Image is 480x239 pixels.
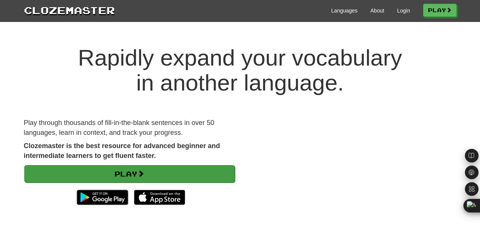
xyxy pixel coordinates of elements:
strong: Clozemaster is the best resource for advanced beginner and intermediate learners to get fluent fa... [24,142,220,159]
img: Get it on Google Play [73,186,132,209]
img: Download_on_the_App_Store_Badge_US-UK_135x40-25178aeef6eb6b83b96f5f2d004eda3bffbb37122de64afbaef7... [134,190,185,205]
a: Play [24,165,235,183]
a: Clozemaster [24,3,115,17]
a: About [370,7,384,14]
a: Login [397,7,410,14]
a: Play [423,4,456,17]
a: Languages [331,7,357,14]
p: Play through thousands of fill-in-the-blank sentences in over 50 languages, learn in context, and... [24,118,234,137]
